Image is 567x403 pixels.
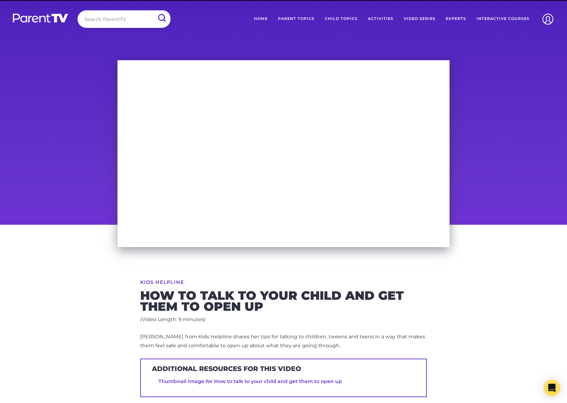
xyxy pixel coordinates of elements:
[153,10,171,26] input: Submit
[152,365,301,373] h3: Additional resources for this video
[539,10,557,28] img: Account
[273,10,320,28] a: Parent Topics
[471,10,535,28] a: Interactive Courses
[12,13,69,23] img: parenttv-logo-white.4c85aaf.svg
[363,10,399,28] a: Activities
[544,380,560,396] div: Open Intercom Messenger
[140,290,427,312] h2: How to talk to your child and get them to open up
[249,10,273,28] a: Home
[140,280,184,285] a: Kids Helpline
[399,10,441,28] a: Video Series
[78,10,171,28] input: Search ParentTV
[140,315,427,324] p: (Video Length: 9 minutes)
[441,10,471,28] a: Experts
[158,378,342,384] a: Thumbnail Image for How to talk to your child and get them to open up
[140,332,427,350] p: [PERSON_NAME] from Kids Helpline shares her tips for talking to children, tweens and teens in a w...
[320,10,363,28] a: Child Topics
